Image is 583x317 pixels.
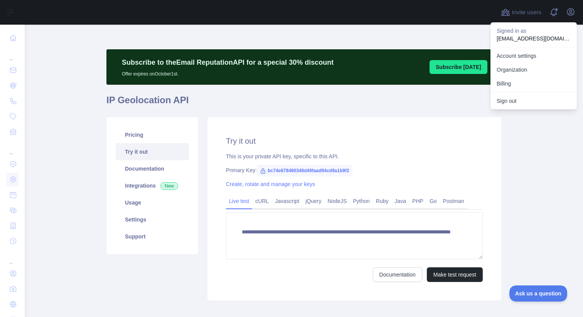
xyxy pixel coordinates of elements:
[497,27,571,35] p: Signed in as
[512,8,541,17] span: Invite users
[257,165,352,176] span: bc74e678490348d49faad94cd9a1b9f2
[409,195,426,207] a: PHP
[373,195,392,207] a: Ruby
[160,182,178,190] span: New
[490,94,577,108] button: Sign out
[440,195,467,207] a: Postman
[373,267,422,282] a: Documentation
[252,195,272,207] a: cURL
[430,60,487,74] button: Subscribe [DATE]
[490,77,577,91] button: Billing
[427,267,483,282] button: Make test request
[116,126,189,143] a: Pricing
[226,136,483,146] h2: Try it out
[350,195,373,207] a: Python
[497,35,571,42] p: [EMAIL_ADDRESS][DOMAIN_NAME]
[302,195,324,207] a: jQuery
[122,68,334,77] p: Offer expires on October 1st.
[324,195,350,207] a: NodeJS
[499,6,543,18] button: Invite users
[116,143,189,160] a: Try it out
[490,49,577,63] a: Account settings
[116,194,189,211] a: Usage
[490,63,577,77] a: Organization
[116,228,189,245] a: Support
[122,57,334,68] p: Subscribe to the Email Reputation API for a special 30 % discount
[426,195,440,207] a: Go
[226,195,252,207] a: Live test
[509,285,568,302] iframe: Toggle Customer Support
[6,140,19,156] div: ...
[116,160,189,177] a: Documentation
[106,94,501,112] h1: IP Geolocation API
[6,46,19,62] div: ...
[116,177,189,194] a: Integrations New
[392,195,409,207] a: Java
[6,250,19,265] div: ...
[226,166,483,174] div: Primary Key:
[116,211,189,228] a: Settings
[272,195,302,207] a: Javascript
[226,181,315,187] a: Create, rotate and manage your keys
[226,153,483,160] div: This is your private API key, specific to this API.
